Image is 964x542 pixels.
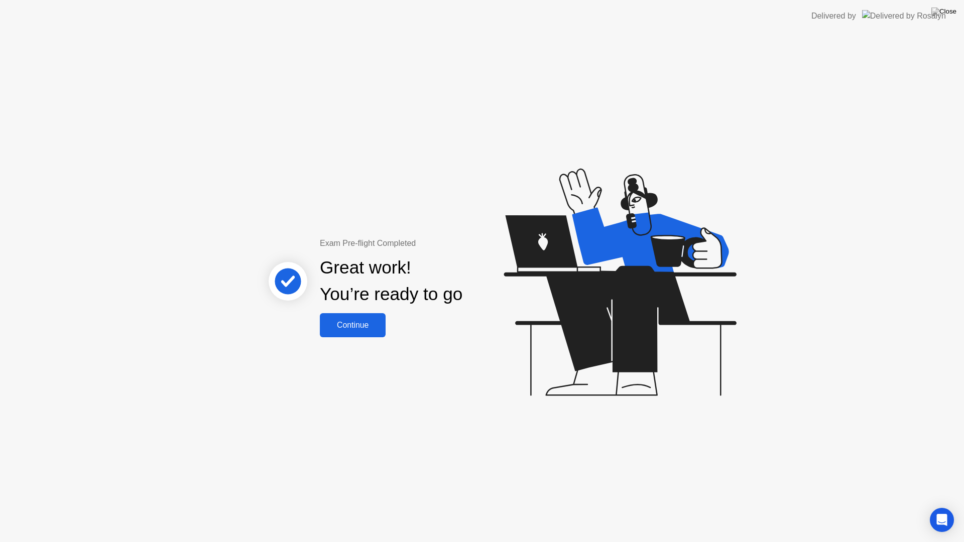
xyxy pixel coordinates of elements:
div: Delivered by [811,10,856,22]
div: Exam Pre-flight Completed [320,237,527,249]
button: Continue [320,313,386,337]
img: Close [931,8,956,16]
img: Delivered by Rosalyn [862,10,946,22]
div: Open Intercom Messenger [930,508,954,532]
div: Continue [323,321,383,330]
div: Great work! You’re ready to go [320,254,462,308]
